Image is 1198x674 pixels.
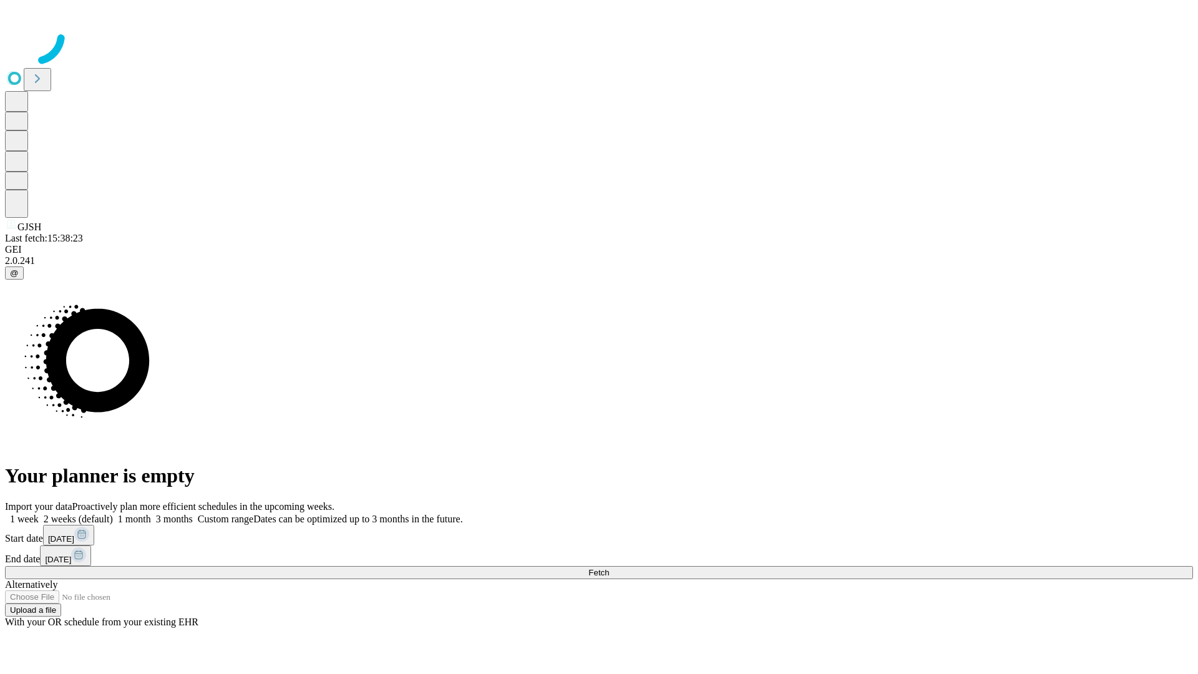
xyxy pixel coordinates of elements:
[48,534,74,544] span: [DATE]
[588,568,609,577] span: Fetch
[5,566,1193,579] button: Fetch
[10,514,39,524] span: 1 week
[118,514,151,524] span: 1 month
[44,514,113,524] span: 2 weeks (default)
[156,514,193,524] span: 3 months
[5,464,1193,487] h1: Your planner is empty
[5,244,1193,255] div: GEI
[5,255,1193,266] div: 2.0.241
[5,525,1193,545] div: Start date
[45,555,71,564] span: [DATE]
[5,501,72,512] span: Import your data
[10,268,19,278] span: @
[5,233,83,243] span: Last fetch: 15:38:23
[253,514,462,524] span: Dates can be optimized up to 3 months in the future.
[198,514,253,524] span: Custom range
[72,501,334,512] span: Proactively plan more efficient schedules in the upcoming weeks.
[5,579,57,590] span: Alternatively
[40,545,91,566] button: [DATE]
[17,222,41,232] span: GJSH
[5,545,1193,566] div: End date
[5,603,61,617] button: Upload a file
[5,617,198,627] span: With your OR schedule from your existing EHR
[43,525,94,545] button: [DATE]
[5,266,24,280] button: @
